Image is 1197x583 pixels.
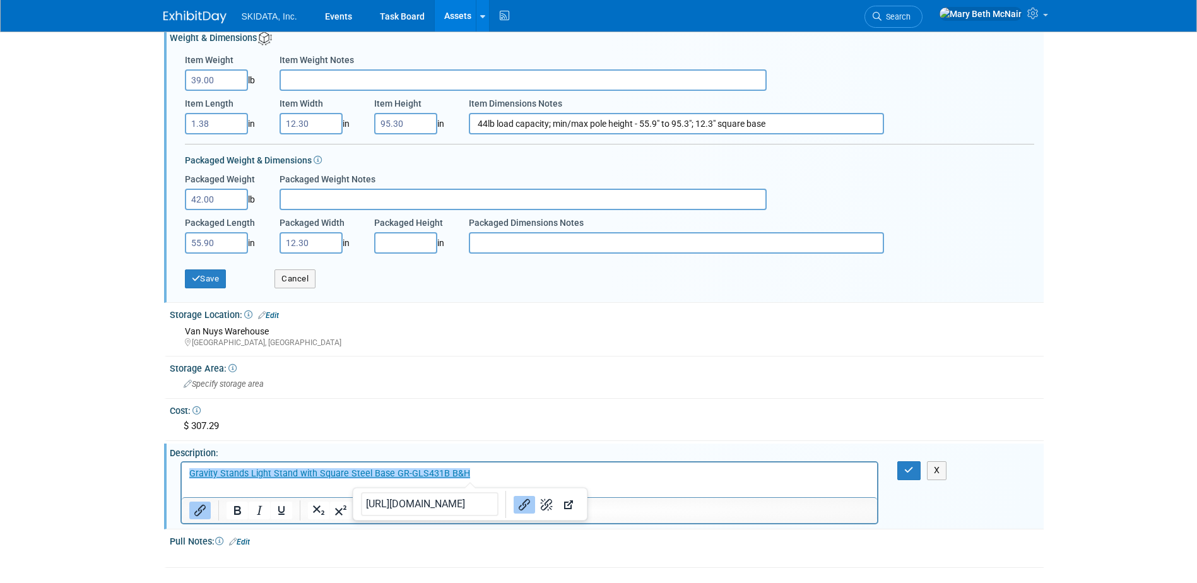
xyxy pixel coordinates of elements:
div: Weight & Dimensions [170,28,1044,45]
button: Open link [558,495,579,513]
div: Packaged Weight & Dimensions [185,144,1034,167]
div: lb [185,69,261,91]
div: [GEOGRAPHIC_DATA], [GEOGRAPHIC_DATA] [185,338,1034,348]
img: ExhibitDay [163,11,227,23]
button: Bold [227,502,248,519]
span: Specify storage area [184,379,264,389]
label: Item Weight Notes [280,54,354,66]
label: Item Height [374,97,422,110]
div: lb [185,189,261,210]
button: Underline [271,502,292,519]
div: in [185,232,261,254]
label: Item Length [185,97,233,110]
label: Item Width [280,97,323,110]
button: X [927,461,947,480]
span: Van Nuys Warehouse [185,326,269,336]
input: Link [361,492,498,516]
a: Search [864,6,923,28]
label: Packaged Dimensions Notes [469,216,584,229]
button: Remove link [536,495,557,513]
label: Packaged Length [185,216,255,229]
label: Packaged Height [374,216,443,229]
div: in [374,232,450,254]
span: Search [882,12,911,21]
a: Edit [229,538,250,546]
div: Pull Notes: [170,532,1044,548]
div: in [280,232,355,254]
img: Mary Beth McNair [939,7,1022,21]
button: Cancel [274,269,315,288]
iframe: Rich Text Area [182,462,878,497]
button: Superscript [330,502,351,519]
img: Asset Weight and Dimensions [258,32,272,45]
div: in [280,113,355,134]
div: Storage Location: [170,305,1044,322]
div: in [185,113,261,134]
button: Italic [249,502,270,519]
div: $ 307.29 [179,416,1034,436]
div: Description: [170,444,1044,459]
a: Edit [258,311,279,320]
span: Storage Area: [170,363,237,374]
button: Save [185,269,227,288]
button: Subscript [308,502,329,519]
button: Link [514,495,535,513]
label: Item Weight [185,54,233,66]
label: Item Dimensions Notes [469,97,562,110]
label: Packaged Width [280,216,345,229]
label: Packaged Weight Notes [280,173,375,185]
div: Cost: [170,401,1044,417]
span: SKIDATA, Inc. [242,11,297,21]
div: in [374,113,450,134]
button: Insert/edit link [189,502,211,519]
label: Packaged Weight [185,173,255,185]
